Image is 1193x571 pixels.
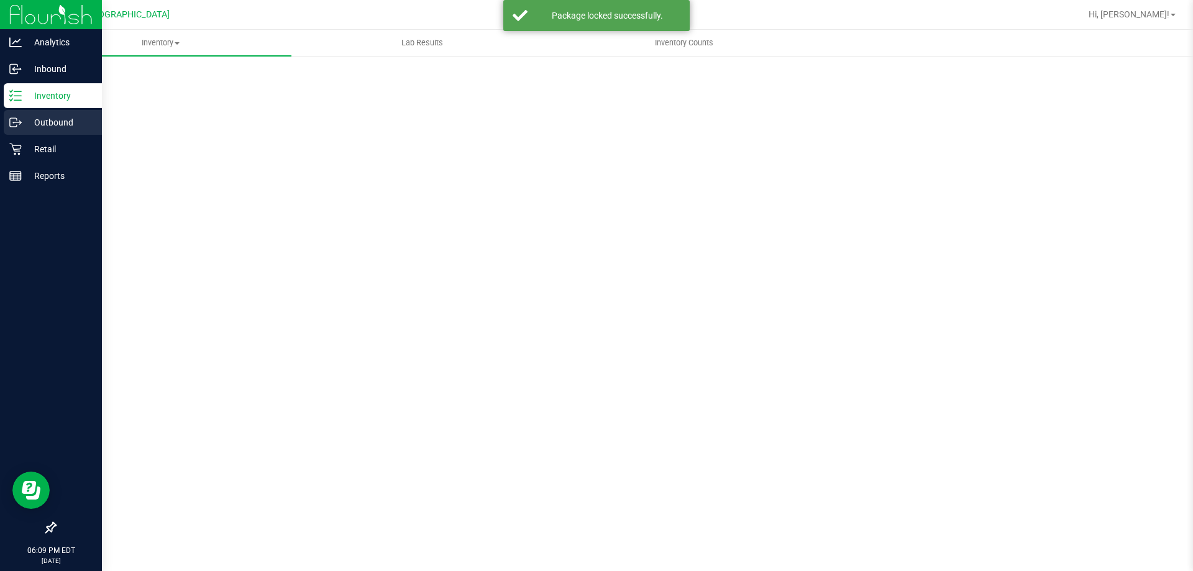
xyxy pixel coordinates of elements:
[385,37,460,48] span: Lab Results
[6,556,96,565] p: [DATE]
[85,9,170,20] span: [GEOGRAPHIC_DATA]
[291,30,553,56] a: Lab Results
[22,35,96,50] p: Analytics
[22,115,96,130] p: Outbound
[638,37,730,48] span: Inventory Counts
[9,143,22,155] inline-svg: Retail
[30,30,291,56] a: Inventory
[553,30,815,56] a: Inventory Counts
[9,89,22,102] inline-svg: Inventory
[12,472,50,509] iframe: Resource center
[22,142,96,157] p: Retail
[9,63,22,75] inline-svg: Inbound
[9,116,22,129] inline-svg: Outbound
[1089,9,1169,19] span: Hi, [PERSON_NAME]!
[6,545,96,556] p: 06:09 PM EDT
[534,9,680,22] div: Package locked successfully.
[9,170,22,182] inline-svg: Reports
[30,37,291,48] span: Inventory
[22,88,96,103] p: Inventory
[22,168,96,183] p: Reports
[22,62,96,76] p: Inbound
[9,36,22,48] inline-svg: Analytics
